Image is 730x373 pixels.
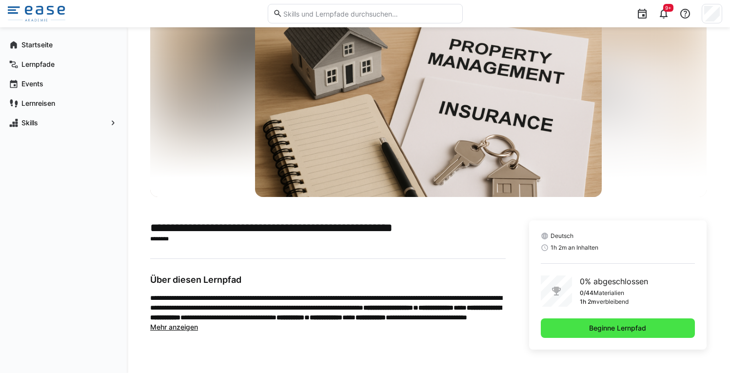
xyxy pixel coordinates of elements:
[580,275,648,287] p: 0% abgeschlossen
[596,298,629,306] p: verbleibend
[282,9,457,18] input: Skills und Lernpfade durchsuchen…
[551,244,598,252] span: 1h 2m an Inhalten
[150,323,198,331] span: Mehr anzeigen
[588,323,648,333] span: Beginne Lernpfad
[541,318,695,338] button: Beginne Lernpfad
[150,275,506,285] h3: Über diesen Lernpfad
[593,289,624,297] p: Materialien
[551,232,573,240] span: Deutsch
[580,298,596,306] p: 1h 2m
[665,5,671,11] span: 9+
[580,289,593,297] p: 0/44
